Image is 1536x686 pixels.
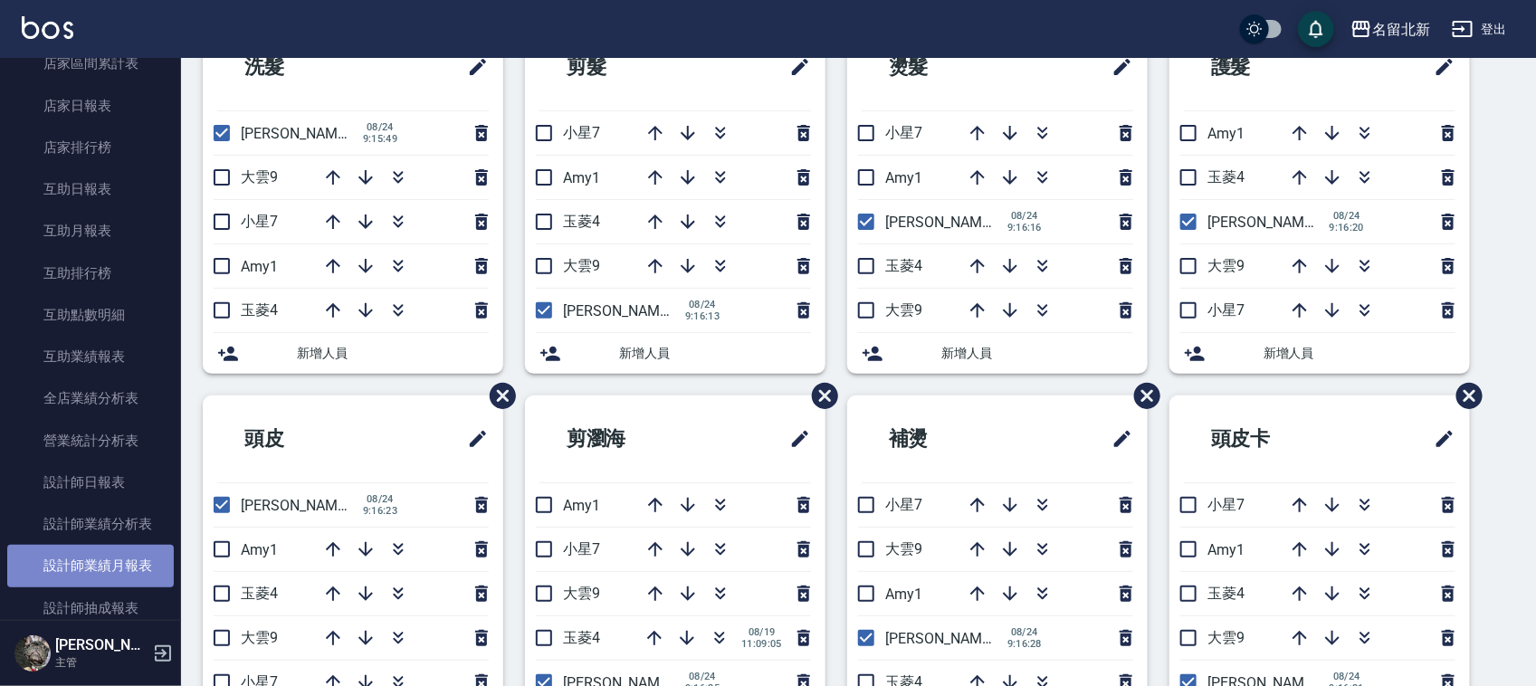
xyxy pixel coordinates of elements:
span: Amy1 [563,497,600,514]
img: Person [14,635,51,672]
div: 名留北新 [1372,18,1430,41]
a: 互助業績報表 [7,336,174,377]
a: 互助排行榜 [7,252,174,294]
span: 新增人員 [297,344,489,363]
h2: 護髮 [1184,34,1350,100]
span: Amy1 [563,169,600,186]
span: 玉菱4 [1207,168,1245,186]
span: 修改班表的標題 [1101,45,1133,89]
span: 大雲9 [563,257,600,274]
span: 小星7 [885,496,922,513]
span: 大雲9 [1207,629,1245,646]
span: 修改班表的標題 [778,45,811,89]
span: 玉菱4 [241,301,278,319]
span: 修改班表的標題 [1423,417,1455,461]
h5: [PERSON_NAME] [55,636,148,654]
span: 玉菱4 [563,213,600,230]
span: 小星7 [241,213,278,230]
span: 新增人員 [1264,344,1455,363]
h2: 剪瀏海 [539,406,716,472]
span: 08/24 [1327,671,1367,682]
div: 新增人員 [847,333,1148,374]
span: 修改班表的標題 [1101,417,1133,461]
span: 11:09:05 [741,638,782,650]
span: 小星7 [885,124,922,141]
span: 小星7 [563,540,600,557]
a: 店家日報表 [7,85,174,127]
span: 大雲9 [241,168,278,186]
span: [PERSON_NAME]2 [885,214,1002,231]
span: Amy1 [885,169,922,186]
span: [PERSON_NAME]2 [1207,214,1324,231]
span: Amy1 [241,541,278,558]
span: Amy1 [885,586,922,603]
span: 修改班表的標題 [778,417,811,461]
span: 玉菱4 [885,257,922,274]
span: 小星7 [563,124,600,141]
h2: 頭皮 [217,406,384,472]
span: [PERSON_NAME]2 [241,125,358,142]
a: 店家區間累計表 [7,43,174,84]
a: 設計師抽成報表 [7,587,174,629]
p: 主管 [55,654,148,671]
span: 小星7 [1207,301,1245,319]
h2: 剪髮 [539,34,706,100]
button: save [1298,11,1334,47]
span: [PERSON_NAME]2 [563,302,680,319]
span: 9:16:28 [1005,638,1045,650]
span: Amy1 [241,258,278,275]
a: 營業統計分析表 [7,420,174,462]
span: Amy1 [1207,541,1245,558]
span: 大雲9 [885,301,922,319]
a: 設計師日報表 [7,462,174,503]
span: 刪除班表 [476,369,519,423]
a: 互助日報表 [7,168,174,210]
h2: 燙髮 [862,34,1028,100]
span: 大雲9 [563,585,600,602]
span: Amy1 [1207,125,1245,142]
span: 大雲9 [1207,257,1245,274]
span: 小星7 [1207,496,1245,513]
div: 新增人員 [1169,333,1470,374]
img: Logo [22,16,73,39]
span: 9:15:49 [360,133,400,145]
span: 新增人員 [941,344,1133,363]
span: 9:16:23 [360,505,400,517]
a: 互助月報表 [7,210,174,252]
a: 設計師業績分析表 [7,503,174,545]
span: 08/19 [741,626,782,638]
span: 刪除班表 [1443,369,1485,423]
span: 玉菱4 [1207,585,1245,602]
a: 設計師業績月報表 [7,545,174,586]
span: 08/24 [1005,626,1045,638]
span: 9:16:13 [682,310,722,322]
button: 名留北新 [1343,11,1437,48]
a: 互助點數明細 [7,294,174,336]
span: 大雲9 [241,629,278,646]
span: 08/24 [1327,210,1367,222]
span: 9:16:20 [1327,222,1367,233]
span: 刪除班表 [798,369,841,423]
span: 刪除班表 [1121,369,1163,423]
div: 新增人員 [203,333,503,374]
span: 修改班表的標題 [456,417,489,461]
span: 08/24 [682,671,722,682]
span: [PERSON_NAME]2 [885,630,1002,647]
span: 08/24 [1005,210,1045,222]
span: 修改班表的標題 [1423,45,1455,89]
h2: 頭皮卡 [1184,406,1360,472]
span: [PERSON_NAME]2 [241,497,358,514]
a: 店家排行榜 [7,127,174,168]
span: 08/24 [360,121,400,133]
div: 新增人員 [525,333,825,374]
h2: 洗髮 [217,34,384,100]
span: 9:16:16 [1005,222,1045,233]
span: 08/24 [360,493,400,505]
h2: 補燙 [862,406,1028,472]
span: 08/24 [682,299,722,310]
button: 登出 [1445,13,1514,46]
span: 大雲9 [885,540,922,557]
span: 玉菱4 [563,629,600,646]
span: 玉菱4 [241,585,278,602]
span: 修改班表的標題 [456,45,489,89]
